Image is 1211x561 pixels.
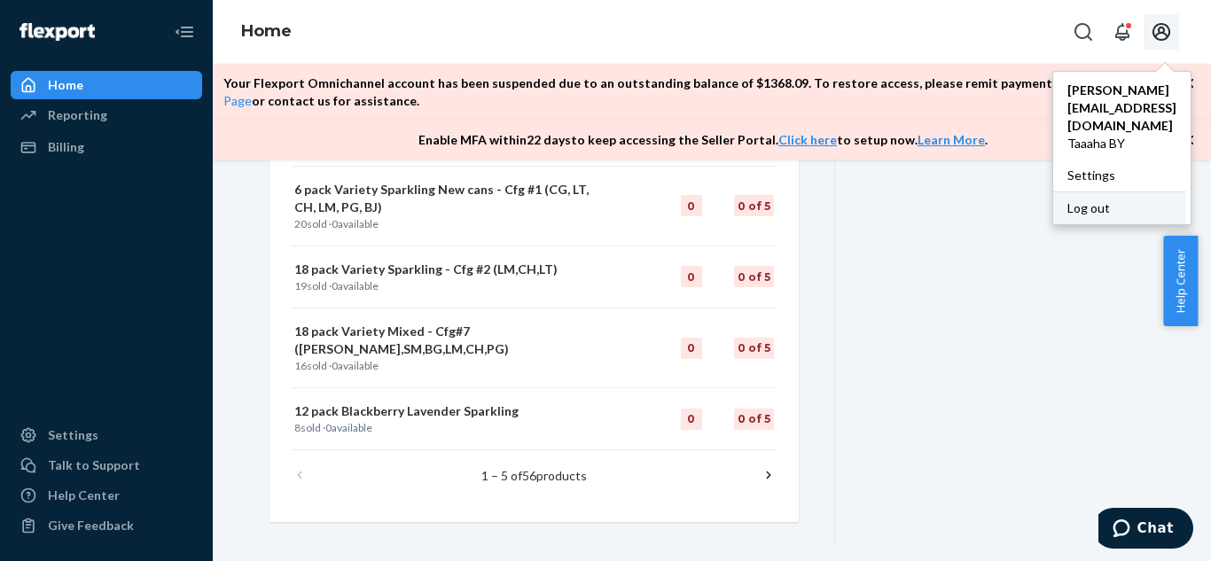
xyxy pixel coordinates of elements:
p: Enable MFA within 22 days to keep accessing the Seller Portal. to setup now. . [418,131,988,149]
p: Your Flexport Omnichannel account has been suspended due to an outstanding balance of $ 1368.09 .... [223,74,1183,110]
div: Home [48,76,83,94]
p: sold · available [294,216,596,231]
a: Click here [778,132,837,147]
button: Give Feedback [11,511,202,540]
div: 0 of 5 [734,409,774,430]
p: sold · available [294,278,596,293]
div: 0 of 5 [734,195,774,216]
span: 0 [332,279,338,292]
div: 0 [681,338,702,359]
iframe: Opens a widget where you can chat to one of our agents [1098,508,1193,552]
button: Help Center [1163,236,1198,326]
span: 8 [294,421,301,434]
a: Home [241,21,292,41]
ol: breadcrumbs [227,6,306,58]
p: 1 – 5 of products [481,467,587,485]
p: sold · available [294,420,596,435]
a: Reporting [11,101,202,129]
span: [PERSON_NAME][EMAIL_ADDRESS][DOMAIN_NAME] [1067,82,1176,135]
button: Log out [1053,191,1186,224]
div: Help Center [48,487,120,504]
a: Billing [11,133,202,161]
span: 56 [522,468,536,483]
a: Settings [1053,160,1191,191]
a: Help Center [11,481,202,510]
p: sold · available [294,358,596,373]
span: 19 [294,279,307,292]
div: Reporting [48,106,107,124]
div: Talk to Support [48,456,140,474]
a: Home [11,71,202,99]
div: Billing [48,138,84,156]
p: 18 pack Variety Sparkling - Cfg #2 (LM,CH,LT) [294,261,596,278]
button: Open notifications [1105,14,1140,50]
div: 0 [681,266,702,287]
a: [PERSON_NAME][EMAIL_ADDRESS][DOMAIN_NAME]Taaaha BY [1053,74,1191,160]
a: Learn More [918,132,985,147]
p: 6 pack Variety Sparkling New cans - Cfg #1 (CG, LT, CH, LM, PG, BJ) [294,181,596,216]
button: Talk to Support [11,451,202,479]
button: Close Navigation [167,14,202,50]
div: 0 [681,195,702,216]
span: 16 [294,359,307,372]
span: 20 [294,217,307,230]
div: Give Feedback [48,517,134,534]
span: 0 [325,421,332,434]
img: Flexport logo [20,23,95,41]
a: Settings [11,421,202,449]
div: Settings [48,426,98,444]
button: Open account menu [1144,14,1179,50]
span: 0 [332,359,338,372]
div: 0 of 5 [734,338,774,359]
span: Taaaha BY [1067,135,1176,152]
span: 0 [332,217,338,230]
div: 0 of 5 [734,266,774,287]
p: 18 pack Variety Mixed - Cfg#7 ([PERSON_NAME],SM,BG,LM,CH,PG) [294,323,596,358]
div: 0 [681,409,702,430]
button: Open Search Box [1066,14,1101,50]
p: 12 pack Blackberry Lavender Sparkling [294,402,596,420]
